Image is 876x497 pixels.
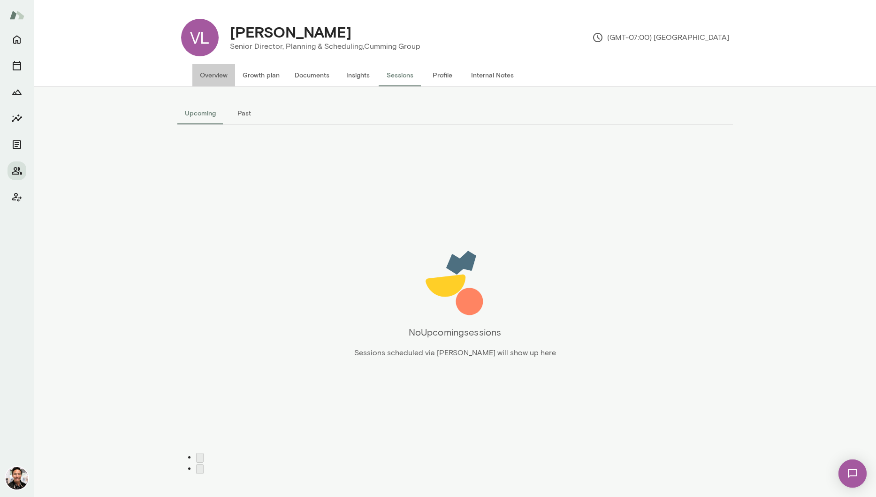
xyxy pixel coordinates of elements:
button: Insights [8,109,26,128]
button: Go to next page [196,464,204,474]
button: Past [223,102,266,124]
p: Sessions scheduled via [PERSON_NAME] will show up here [354,347,556,359]
button: Growth plan [235,64,287,86]
button: Internal Notes [464,64,521,86]
button: Upcoming [177,102,223,124]
button: Insights [337,64,379,86]
button: Documents [287,64,337,86]
img: Mento [9,6,24,24]
button: Documents [8,135,26,154]
button: Growth Plan [8,83,26,101]
button: Sessions [379,64,421,86]
button: Members [8,161,26,180]
h6: No Upcoming sessions [409,325,502,340]
div: VL [181,19,219,56]
h4: [PERSON_NAME] [230,23,351,41]
button: Overview [192,64,235,86]
img: Albert Villarde [6,467,28,489]
p: Senior Director, Planning & Scheduling, Cumming Group [230,41,420,52]
nav: pagination navigation [177,452,733,474]
div: basic tabs example [177,102,733,124]
p: (GMT-07:00) [GEOGRAPHIC_DATA] [592,32,729,43]
button: Go to previous page [196,453,204,463]
button: Profile [421,64,464,86]
button: Sessions [8,56,26,75]
button: Client app [8,188,26,206]
button: Home [8,30,26,49]
div: pagination [177,444,733,482]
